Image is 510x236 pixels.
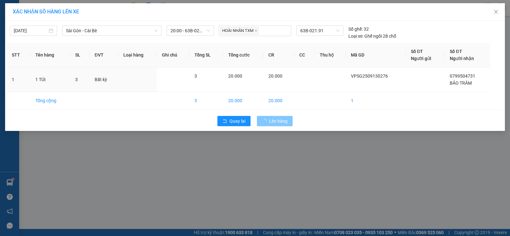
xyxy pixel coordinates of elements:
[157,43,189,67] th: Ghi chú
[348,26,369,33] div: 32
[315,43,346,67] th: Thu hộ
[30,92,70,110] td: Tổng cộng
[348,26,363,33] span: Số ghế:
[450,49,462,54] span: Số ĐT
[269,118,288,125] span: Lên hàng
[411,56,431,61] span: Người gửi
[487,3,505,21] button: Close
[223,92,263,110] td: 20.000
[493,9,499,14] span: close
[222,119,227,124] span: rollback
[450,80,472,86] span: BẢO TRÂM
[154,29,158,33] span: down
[263,92,294,110] td: 20.000
[30,67,70,92] td: 1 TÚI
[262,119,269,123] span: loading
[268,73,282,79] span: 20.000
[348,33,396,40] div: Ghế ngồi 28 chỗ
[351,73,388,79] span: VPSG2509130276
[220,27,259,34] span: HOÀI NHÂN TXM
[7,43,30,67] th: STT
[7,67,30,92] td: 1
[189,43,223,67] th: Tổng SL
[257,116,293,126] button: Lên hàng
[13,9,79,15] span: XÁC NHẬN SỐ HÀNG LÊN XE
[70,43,90,67] th: SL
[346,43,406,67] th: Mã GD
[263,43,294,67] th: CR
[411,49,423,54] span: Số ĐT
[223,43,263,67] th: Tổng cước
[254,29,258,32] span: close
[194,73,197,79] span: 3
[228,73,242,79] span: 20.000
[348,33,363,40] span: Loại xe:
[450,56,474,61] span: Người nhận
[450,73,475,79] span: 0799504731
[217,116,251,126] button: rollbackQuay lại
[300,26,339,35] span: 63B-021.91
[229,118,245,125] span: Quay lại
[118,43,157,67] th: Loại hàng
[14,27,47,34] input: 13/09/2025
[171,26,210,35] span: 20:00 - 63B-021.91
[75,77,78,82] span: 3
[90,67,118,92] td: Bất kỳ
[294,43,315,67] th: CC
[346,92,406,110] td: 1
[66,26,158,35] span: Sài Gòn - Cái Bè
[189,92,223,110] td: 3
[90,43,118,67] th: ĐVT
[30,43,70,67] th: Tên hàng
